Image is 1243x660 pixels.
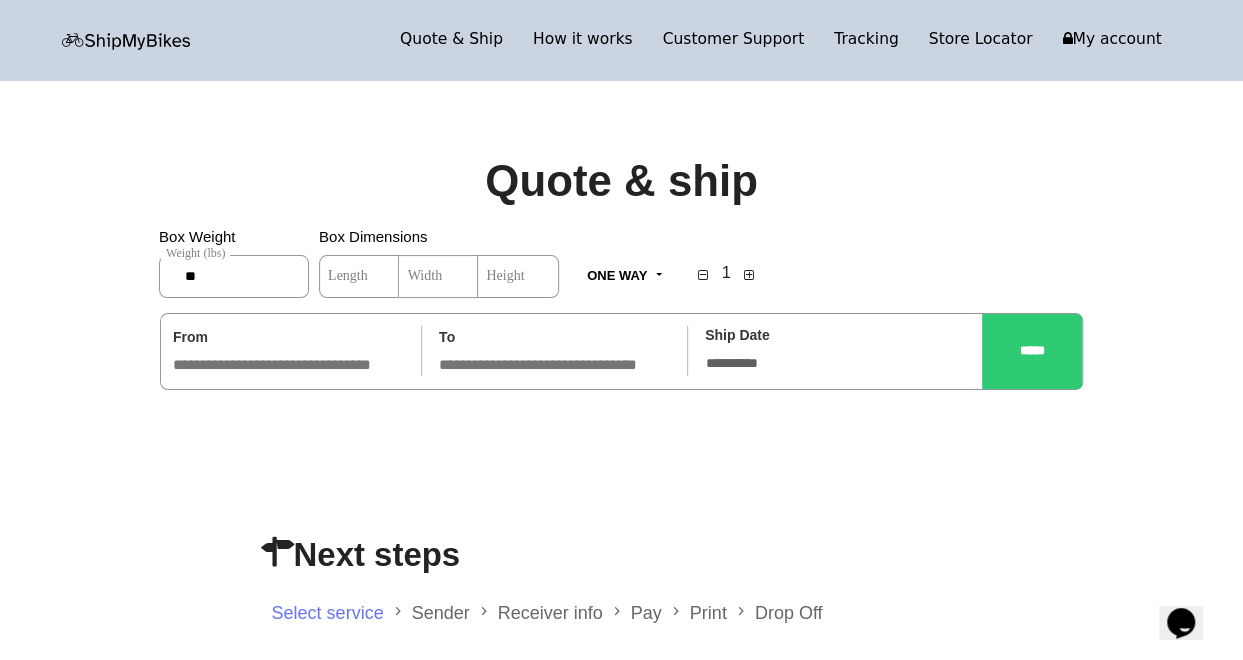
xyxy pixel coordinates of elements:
iframe: chat widget [1159,580,1223,640]
a: Tracking [819,26,914,54]
input: Height [477,255,559,298]
a: Customer Support [648,26,820,54]
span: Length [328,269,368,283]
span: Width [408,269,442,283]
div: Box Weight [159,223,319,313]
h2: Next steps [262,535,982,588]
div: Box Dimensions [319,223,559,313]
input: Length [319,255,399,298]
a: Select service [272,603,384,623]
label: To [439,325,455,350]
a: My account [1047,26,1176,54]
span: Weight (lbs) [161,246,230,260]
h4: 1 [717,258,736,283]
a: Quote & Ship [385,26,518,54]
a: How it works [518,26,648,54]
a: Store Locator [914,26,1048,54]
img: letsbox [62,33,192,50]
h1: Quote & ship [485,155,758,208]
span: Height [486,269,524,283]
label: Ship Date [705,323,770,348]
input: Weight (lbs) [159,255,309,298]
li: Print [690,595,755,629]
li: Sender [412,595,498,629]
li: Receiver info [498,595,631,629]
li: Drop Off [755,595,823,629]
li: Pay [631,595,690,629]
label: From [173,325,208,350]
input: Width [399,255,478,298]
